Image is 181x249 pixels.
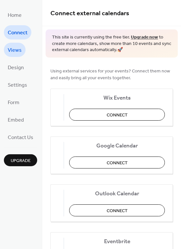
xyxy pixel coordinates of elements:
a: Settings [4,78,31,92]
span: Connect [107,207,128,214]
span: Connect [107,159,128,166]
span: Using external services for your events? Connect them now and easily bring all your events together. [50,68,173,81]
span: Connect external calendars [50,7,129,20]
span: Home [8,10,22,21]
span: Views [8,45,22,56]
span: Connect [107,112,128,118]
span: Google Calendar [69,142,165,149]
a: Embed [4,113,28,127]
a: Views [4,43,26,57]
a: Design [4,60,28,74]
a: Upgrade now [131,33,158,42]
button: Upgrade [4,154,37,166]
span: Outlook Calendar [69,190,165,197]
span: Contact Us [8,133,33,143]
a: Home [4,8,26,22]
span: Wix Events [69,94,165,101]
button: Connect [69,157,165,168]
span: This site is currently using the free tier. to create more calendars, show more than 10 events an... [52,34,171,53]
span: Settings [8,80,27,91]
span: Connect [8,28,27,38]
span: Design [8,63,24,73]
button: Connect [69,204,165,216]
span: Eventbrite [69,238,165,245]
button: Connect [69,109,165,121]
a: Form [4,95,23,109]
span: Embed [8,115,24,125]
a: Connect [4,25,31,39]
span: Upgrade [11,157,31,164]
a: Contact Us [4,130,37,144]
span: Form [8,98,19,108]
